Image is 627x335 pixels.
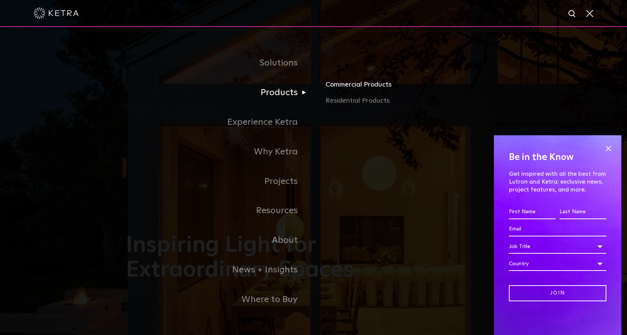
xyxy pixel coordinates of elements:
[325,96,501,106] a: Residential Products
[126,196,313,226] a: Resources
[126,285,313,314] a: Where to Buy
[509,222,606,236] input: Email
[126,108,313,137] a: Experience Ketra
[509,170,606,193] p: Get inspired with all the best from Lutron and Ketra: exclusive news, project features, and more.
[126,226,313,255] a: About
[568,9,577,19] img: search icon
[509,150,606,165] h4: Be in the Know
[509,239,606,254] div: Job Title
[325,79,501,96] a: Commercial Products
[126,137,313,167] a: Why Ketra
[509,205,556,219] input: First Name
[126,48,313,78] a: Solutions
[559,205,606,219] input: Last Name
[126,48,501,314] div: Navigation Menu
[509,285,606,301] input: Join
[34,7,79,19] img: ketra-logo-2019-white
[126,78,313,108] a: Products
[509,257,606,271] div: Country
[126,255,313,285] a: News + Insights
[126,167,313,196] a: Projects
